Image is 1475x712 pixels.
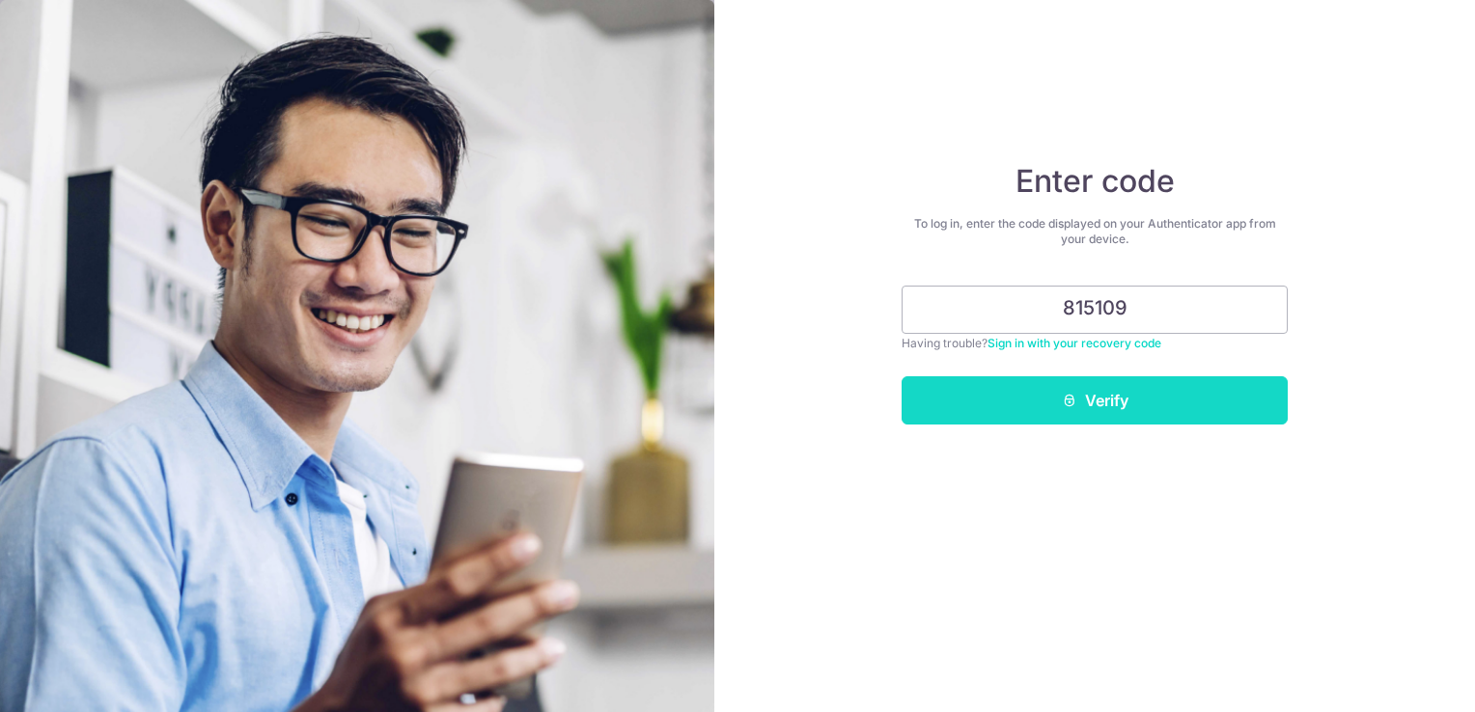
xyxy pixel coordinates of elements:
[902,162,1288,201] h4: Enter code
[902,376,1288,424] button: Verify
[902,286,1288,334] input: Enter 6 digit code
[902,216,1288,247] div: To log in, enter the code displayed on your Authenticator app from your device.
[902,334,1288,353] div: Having trouble?
[988,336,1161,350] a: Sign in with your recovery code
